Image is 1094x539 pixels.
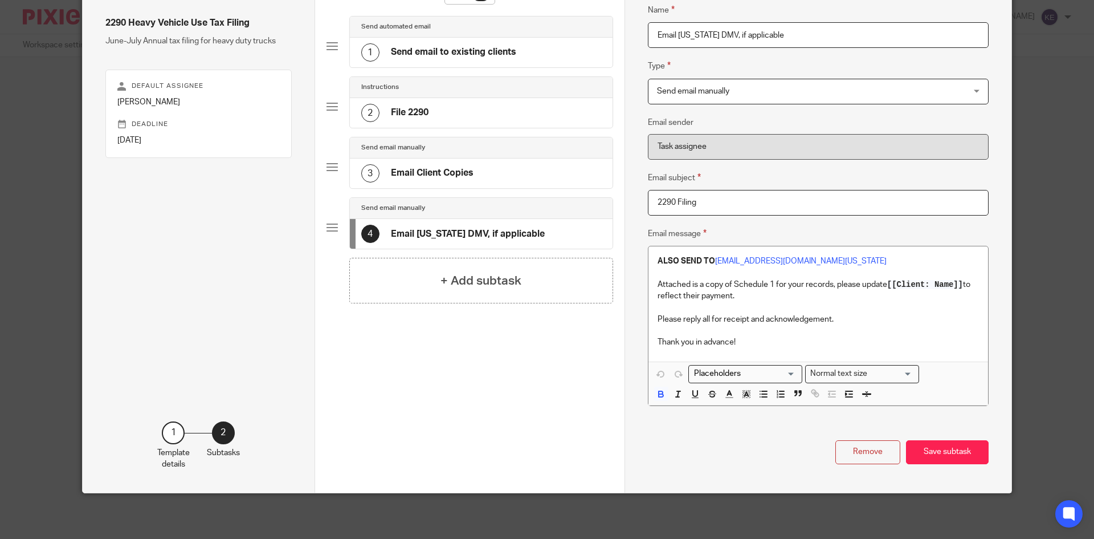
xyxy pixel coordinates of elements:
p: Default assignee [117,82,280,91]
p: Template details [157,447,190,471]
label: Name [648,3,675,17]
div: 3 [361,164,379,183]
input: Search for option [690,368,795,380]
h4: Send email to existing clients [391,46,516,58]
span: Send email manually [657,87,729,95]
p: Deadline [117,120,280,129]
p: Subtasks [207,447,240,459]
label: Email subject [648,171,701,184]
div: 4 [361,225,379,243]
span: [[Client: Name]] [887,280,963,289]
h4: Send email manually [361,204,425,213]
p: [DATE] [117,135,280,146]
div: 1 [361,43,379,62]
label: Email message [648,227,707,240]
h4: Email Client Copies [391,167,473,179]
strong: ALSO SEND TO [658,257,715,265]
span: Normal text size [808,368,870,380]
div: 2 [361,104,379,122]
a: [EMAIL_ADDRESS][DOMAIN_NAME][US_STATE] [715,257,887,265]
p: June-July Annual tax filing for heavy duty trucks [105,35,292,47]
button: Save subtask [906,440,989,465]
label: Type [648,59,671,72]
h4: Instructions [361,83,399,92]
p: Thank you in advance! [658,337,979,348]
div: 1 [162,422,185,444]
p: Please reply all for receipt and acknowledgement. [658,314,979,325]
div: Search for option [805,365,919,383]
h4: Send automated email [361,22,431,31]
div: Text styles [805,365,919,383]
div: 2 [212,422,235,444]
p: [PERSON_NAME] [117,96,280,108]
h4: File 2290 [391,107,428,119]
input: Subject [648,190,989,216]
h4: + Add subtask [440,272,521,290]
div: Placeholders [688,365,802,383]
h4: Email [US_STATE] DMV, if applicable [391,228,545,240]
h4: Send email manually [361,143,425,152]
input: Search for option [871,368,912,380]
p: Attached is a copy of Schedule 1 for your records, please update to reflect their payment. [658,279,979,302]
button: Remove [835,440,900,465]
div: Search for option [688,365,802,383]
label: Email sender [648,117,693,128]
h4: 2290 Heavy Vehicle Use Tax Filing [105,17,292,29]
